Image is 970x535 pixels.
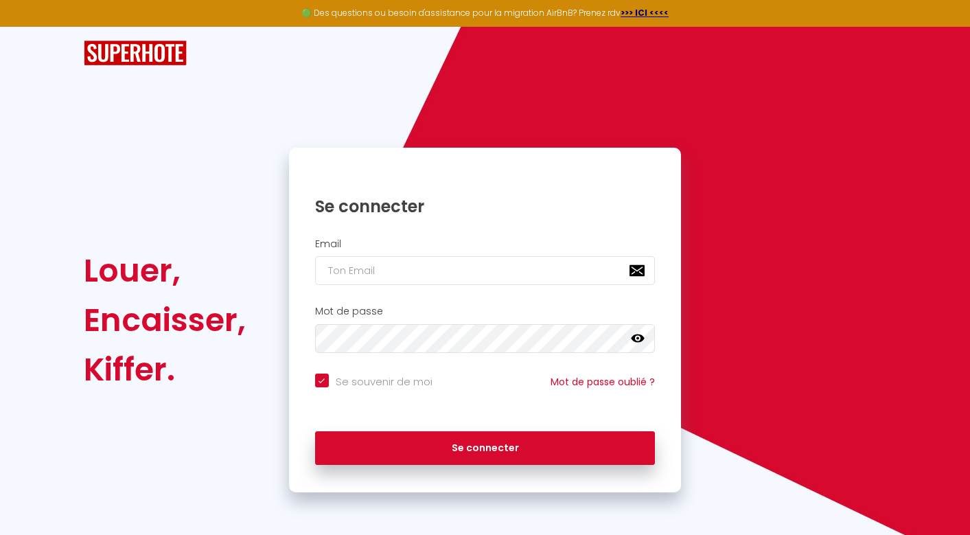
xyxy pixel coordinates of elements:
[84,345,246,394] div: Kiffer.
[315,238,656,250] h2: Email
[551,375,655,389] a: Mot de passe oublié ?
[315,196,656,217] h1: Se connecter
[315,256,656,285] input: Ton Email
[84,41,187,66] img: SuperHote logo
[84,246,246,295] div: Louer,
[315,306,656,317] h2: Mot de passe
[84,295,246,345] div: Encaisser,
[315,431,656,466] button: Se connecter
[621,7,669,19] a: >>> ICI <<<<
